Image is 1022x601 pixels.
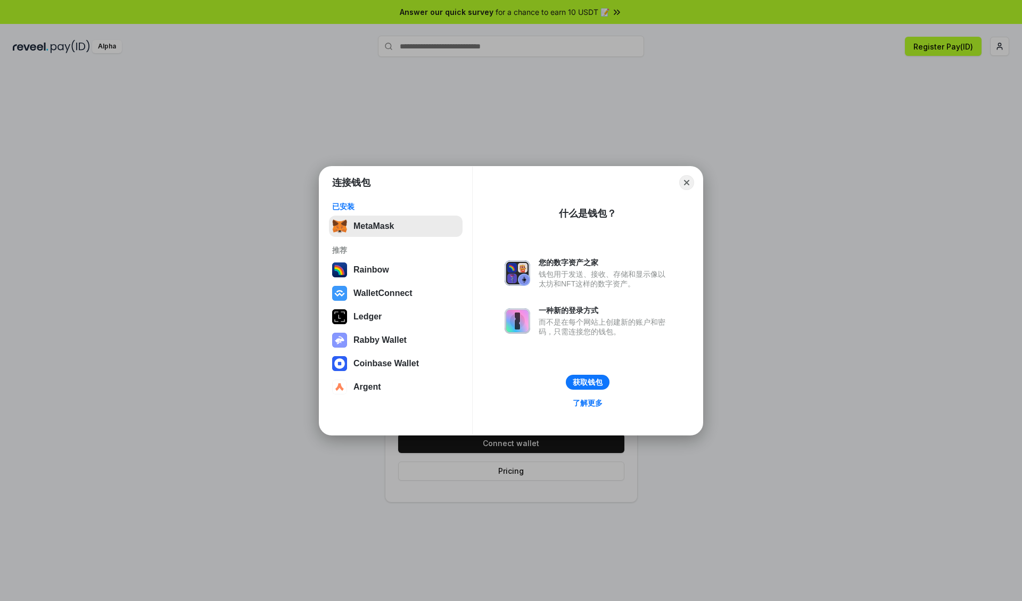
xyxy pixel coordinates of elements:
[329,259,463,281] button: Rainbow
[329,353,463,374] button: Coinbase Wallet
[505,260,530,286] img: svg+xml,%3Csvg%20xmlns%3D%22http%3A%2F%2Fwww.w3.org%2F2000%2Fsvg%22%20fill%3D%22none%22%20viewBox...
[566,375,609,390] button: 获取钱包
[329,330,463,351] button: Rabby Wallet
[353,265,389,275] div: Rainbow
[573,377,603,387] div: 获取钱包
[332,219,347,234] img: svg+xml,%3Csvg%20fill%3D%22none%22%20height%3D%2233%22%20viewBox%3D%220%200%2035%2033%22%20width%...
[539,269,671,289] div: 钱包用于发送、接收、存储和显示像以太坊和NFT这样的数字资产。
[353,221,394,231] div: MetaMask
[679,175,694,190] button: Close
[332,176,370,189] h1: 连接钱包
[566,396,609,410] a: 了解更多
[539,258,671,267] div: 您的数字资产之家
[353,335,407,345] div: Rabby Wallet
[505,308,530,334] img: svg+xml,%3Csvg%20xmlns%3D%22http%3A%2F%2Fwww.w3.org%2F2000%2Fsvg%22%20fill%3D%22none%22%20viewBox...
[332,286,347,301] img: svg+xml,%3Csvg%20width%3D%2228%22%20height%3D%2228%22%20viewBox%3D%220%200%2028%2028%22%20fill%3D...
[353,359,419,368] div: Coinbase Wallet
[332,202,459,211] div: 已安装
[353,382,381,392] div: Argent
[329,283,463,304] button: WalletConnect
[559,207,616,220] div: 什么是钱包？
[353,289,413,298] div: WalletConnect
[329,376,463,398] button: Argent
[539,306,671,315] div: 一种新的登录方式
[573,398,603,408] div: 了解更多
[332,245,459,255] div: 推荐
[539,317,671,336] div: 而不是在每个网站上创建新的账户和密码，只需连接您的钱包。
[332,333,347,348] img: svg+xml,%3Csvg%20xmlns%3D%22http%3A%2F%2Fwww.w3.org%2F2000%2Fsvg%22%20fill%3D%22none%22%20viewBox...
[332,356,347,371] img: svg+xml,%3Csvg%20width%3D%2228%22%20height%3D%2228%22%20viewBox%3D%220%200%2028%2028%22%20fill%3D...
[332,309,347,324] img: svg+xml,%3Csvg%20xmlns%3D%22http%3A%2F%2Fwww.w3.org%2F2000%2Fsvg%22%20width%3D%2228%22%20height%3...
[329,306,463,327] button: Ledger
[353,312,382,322] div: Ledger
[332,262,347,277] img: svg+xml,%3Csvg%20width%3D%22120%22%20height%3D%22120%22%20viewBox%3D%220%200%20120%20120%22%20fil...
[332,380,347,394] img: svg+xml,%3Csvg%20width%3D%2228%22%20height%3D%2228%22%20viewBox%3D%220%200%2028%2028%22%20fill%3D...
[329,216,463,237] button: MetaMask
